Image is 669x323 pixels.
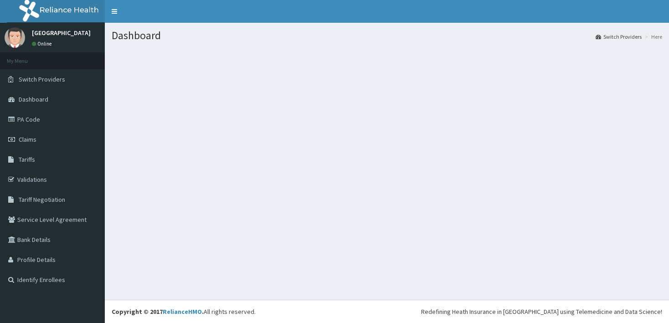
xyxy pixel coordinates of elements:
[19,95,48,103] span: Dashboard
[19,75,65,83] span: Switch Providers
[112,30,662,41] h1: Dashboard
[32,41,54,47] a: Online
[105,300,669,323] footer: All rights reserved.
[421,307,662,316] div: Redefining Heath Insurance in [GEOGRAPHIC_DATA] using Telemedicine and Data Science!
[596,33,642,41] a: Switch Providers
[19,195,65,204] span: Tariff Negotiation
[32,30,91,36] p: [GEOGRAPHIC_DATA]
[112,308,204,316] strong: Copyright © 2017 .
[5,27,25,48] img: User Image
[19,135,36,144] span: Claims
[19,155,35,164] span: Tariffs
[163,308,202,316] a: RelianceHMO
[643,33,662,41] li: Here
